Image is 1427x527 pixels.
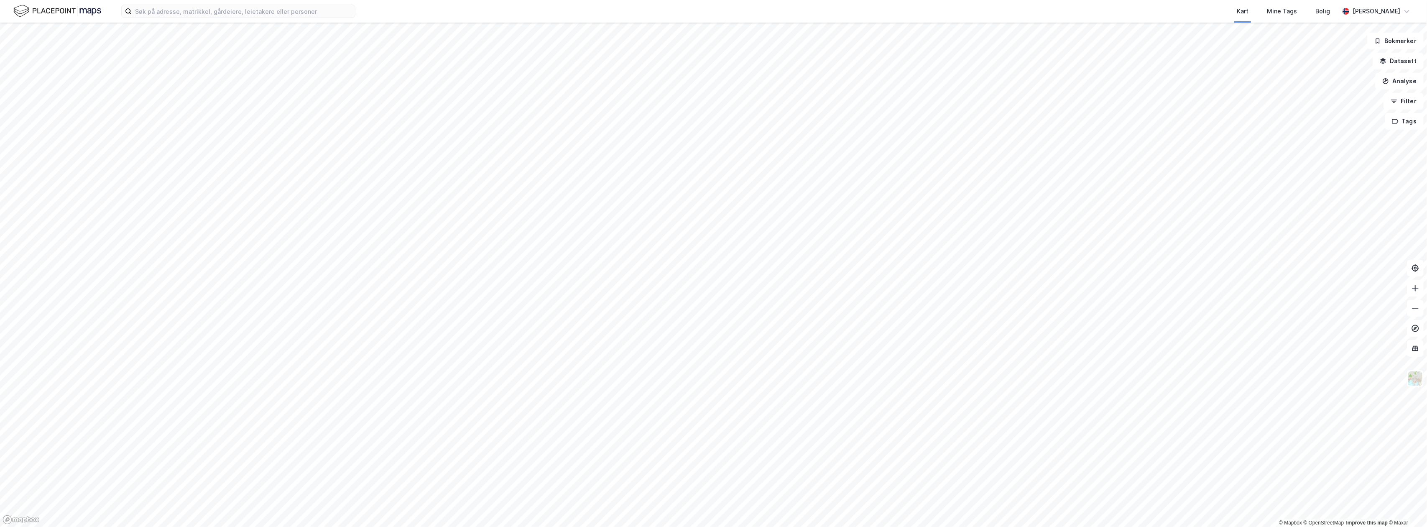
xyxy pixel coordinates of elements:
[3,515,39,524] a: Mapbox homepage
[1237,6,1248,16] div: Kart
[1385,113,1424,130] button: Tags
[1385,487,1427,527] iframe: Chat Widget
[1279,520,1302,526] a: Mapbox
[1373,53,1424,69] button: Datasett
[1385,487,1427,527] div: Kontrollprogram for chat
[1407,371,1423,386] img: Z
[1315,6,1330,16] div: Bolig
[1304,520,1344,526] a: OpenStreetMap
[1353,6,1400,16] div: [PERSON_NAME]
[1367,33,1424,49] button: Bokmerker
[1384,93,1424,110] button: Filter
[1267,6,1297,16] div: Mine Tags
[132,5,355,18] input: Søk på adresse, matrikkel, gårdeiere, leietakere eller personer
[13,4,101,18] img: logo.f888ab2527a4732fd821a326f86c7f29.svg
[1346,520,1388,526] a: Improve this map
[1375,73,1424,90] button: Analyse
